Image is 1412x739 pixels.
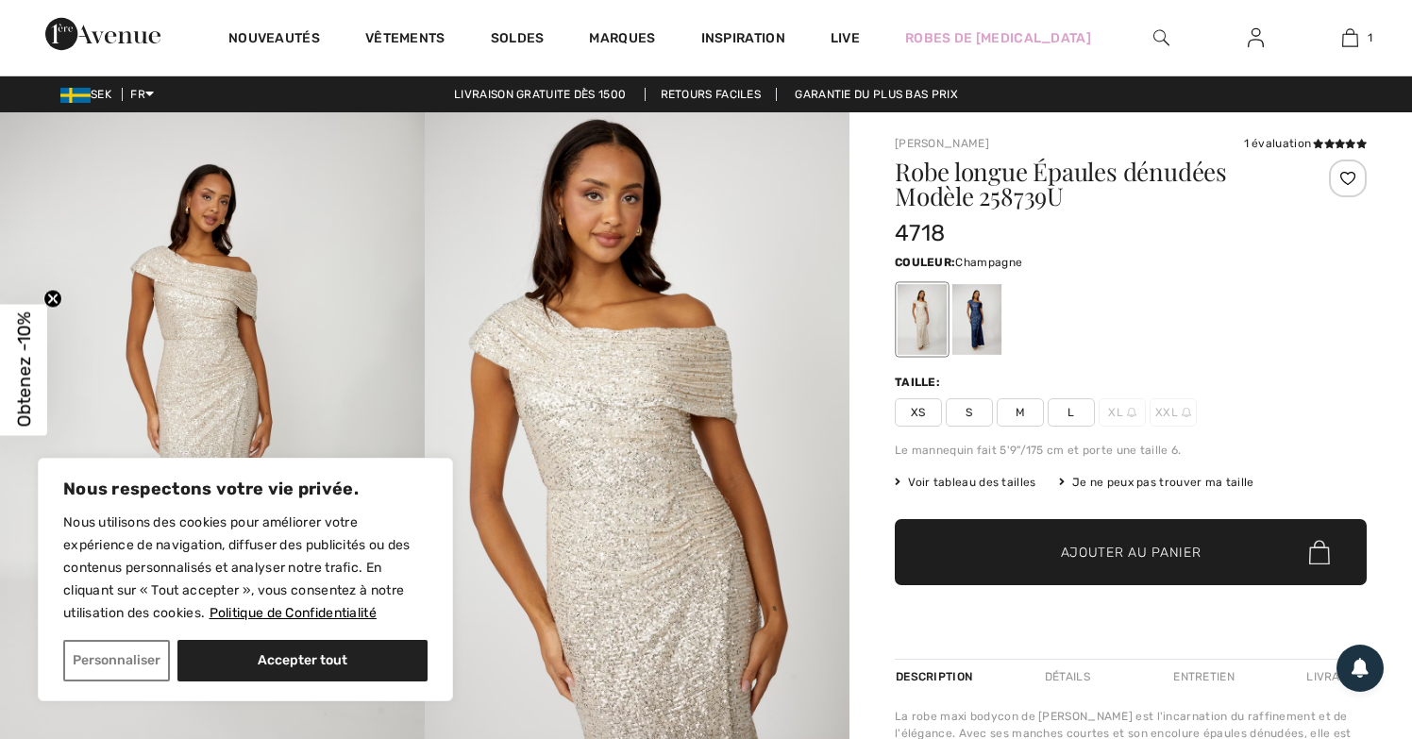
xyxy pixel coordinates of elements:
[45,15,160,53] img: 1ère Avenue
[701,30,785,50] span: Inspiration
[1099,398,1146,427] span: XL
[895,137,989,150] a: [PERSON_NAME]
[1182,408,1191,417] img: ring-m.svg
[63,512,428,625] p: Nous utilisons des cookies pour améliorer votre expérience de navigation, diffuser des publicités...
[1244,135,1367,152] div: 1 évaluation
[895,374,944,391] div: Taille:
[13,312,35,428] span: Obtenez -10%
[1059,474,1254,491] div: Je ne peux pas trouver ma taille
[895,660,977,694] div: Description
[895,442,1367,459] div: Le mannequin fait 5'9"/175 cm et porte une taille 6.
[1309,540,1330,564] img: Bag.svg
[895,474,1036,491] span: Voir tableau des tailles
[63,640,170,681] button: Personnaliser
[895,519,1367,585] button: Ajouter au panier
[1342,26,1358,49] img: Mon panier
[952,284,1001,355] div: Marine
[946,398,993,427] span: S
[209,604,378,622] a: Politique de Confidentialité
[1302,660,1367,694] div: Livraison
[60,88,91,103] img: Swedish Frona
[365,30,445,50] a: Vêtements
[895,160,1288,209] h1: Robe longue Épaules dénudées Modèle 258739U
[1157,660,1251,694] div: Entretien
[1048,398,1095,427] span: L
[130,88,154,101] span: FR
[589,30,655,50] a: Marques
[645,88,778,101] a: Retours faciles
[1248,26,1264,49] img: Mes infos
[1303,26,1396,49] a: 1
[780,88,973,101] a: Garantie du plus bas prix
[895,220,945,246] span: 4718
[60,88,119,101] span: SEK
[1153,26,1169,49] img: recherche
[43,289,62,308] button: Close teaser
[898,284,947,355] div: Champagne
[63,478,428,500] p: Nous respectons votre vie privée.
[905,28,1091,48] a: Robes de [MEDICAL_DATA]
[177,640,428,681] button: Accepter tout
[831,28,860,48] a: Live
[439,88,641,101] a: Livraison gratuite dès 1500
[895,398,942,427] span: XS
[1127,408,1136,417] img: ring-m.svg
[1233,26,1279,50] a: Se connecter
[491,30,545,50] a: Soldes
[1029,660,1106,694] div: Détails
[1150,398,1197,427] span: XXL
[1061,543,1202,563] span: Ajouter au panier
[955,256,1022,269] span: Champagne
[38,458,453,701] div: Nous respectons votre vie privée.
[228,30,320,50] a: Nouveautés
[1368,29,1372,46] span: 1
[895,256,955,269] span: Couleur:
[997,398,1044,427] span: M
